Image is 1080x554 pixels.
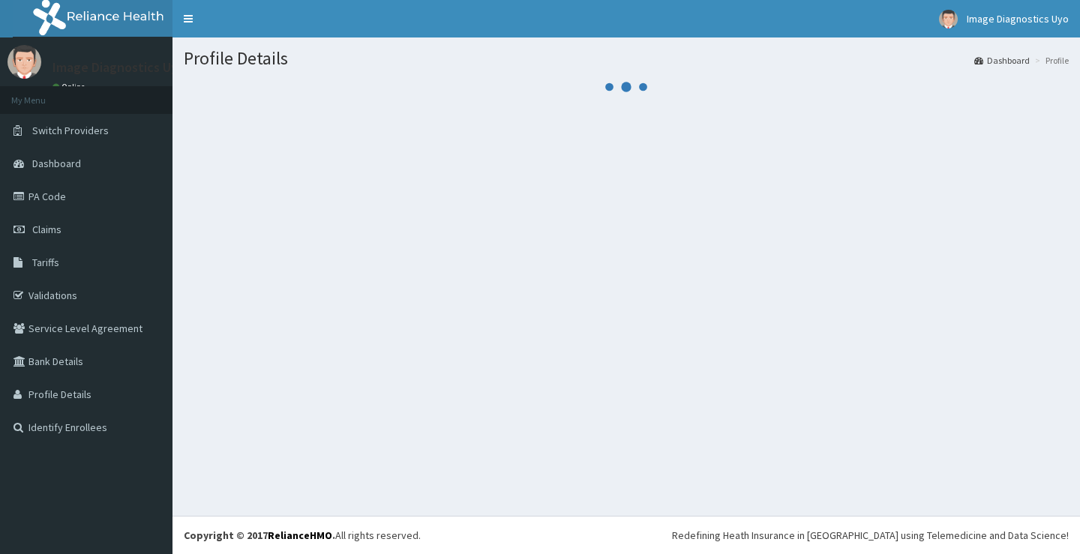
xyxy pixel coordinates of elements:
[967,12,1069,25] span: Image Diagnostics Uyo
[7,45,41,79] img: User Image
[604,64,649,109] svg: audio-loading
[184,49,1069,68] h1: Profile Details
[939,10,958,28] img: User Image
[672,528,1069,543] div: Redefining Heath Insurance in [GEOGRAPHIC_DATA] using Telemedicine and Data Science!
[184,529,335,542] strong: Copyright © 2017 .
[974,54,1030,67] a: Dashboard
[52,61,185,74] p: Image Diagnostics Uyo
[1031,54,1069,67] li: Profile
[32,223,61,236] span: Claims
[268,529,332,542] a: RelianceHMO
[172,516,1080,554] footer: All rights reserved.
[32,157,81,170] span: Dashboard
[32,256,59,269] span: Tariffs
[52,82,88,92] a: Online
[32,124,109,137] span: Switch Providers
